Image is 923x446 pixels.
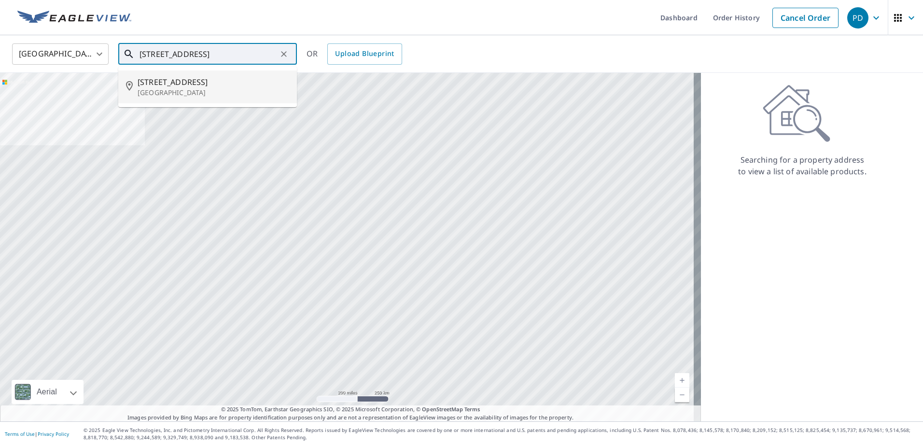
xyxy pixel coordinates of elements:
a: Terms of Use [5,431,35,437]
p: © 2025 Eagle View Technologies, Inc. and Pictometry International Corp. All Rights Reserved. Repo... [84,427,918,441]
a: Upload Blueprint [327,43,402,65]
a: Privacy Policy [38,431,69,437]
p: [GEOGRAPHIC_DATA] [138,88,289,98]
p: | [5,431,69,437]
span: © 2025 TomTom, Earthstar Geographics SIO, © 2025 Microsoft Corporation, © [221,405,480,414]
a: Terms [464,405,480,413]
a: OpenStreetMap [422,405,462,413]
img: EV Logo [17,11,131,25]
a: Cancel Order [772,8,839,28]
a: Current Level 5, Zoom In [675,373,689,388]
span: Upload Blueprint [335,48,394,60]
a: Current Level 5, Zoom Out [675,388,689,402]
div: PD [847,7,868,28]
div: OR [307,43,402,65]
button: Clear [277,47,291,61]
div: [GEOGRAPHIC_DATA] [12,41,109,68]
span: [STREET_ADDRESS] [138,76,289,88]
div: Aerial [12,380,84,404]
div: Aerial [34,380,60,404]
input: Search by address or latitude-longitude [140,41,277,68]
p: Searching for a property address to view a list of available products. [738,154,867,177]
